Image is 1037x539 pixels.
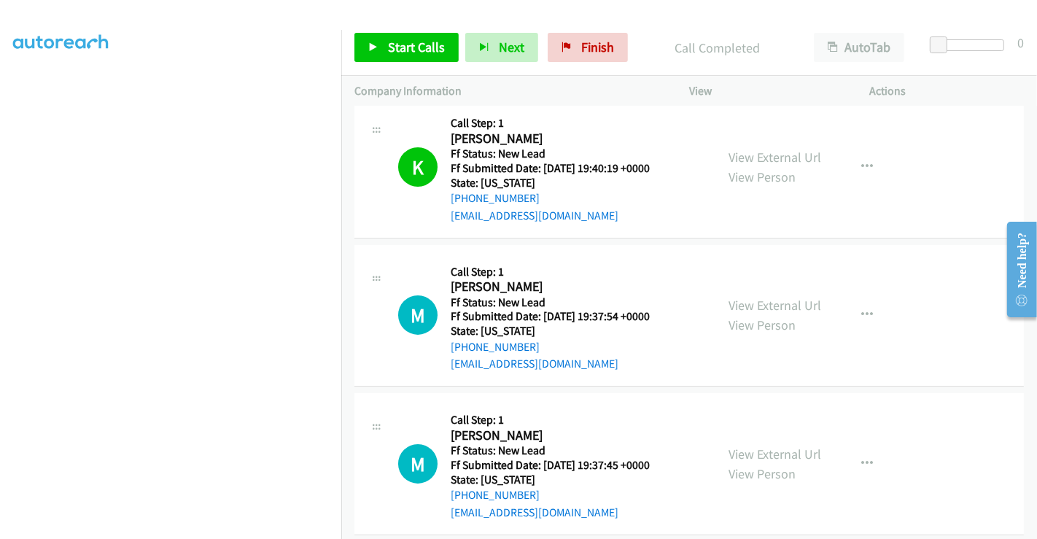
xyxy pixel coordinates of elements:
[451,131,668,147] h2: [PERSON_NAME]
[451,209,618,222] a: [EMAIL_ADDRESS][DOMAIN_NAME]
[451,176,668,190] h5: State: [US_STATE]
[1017,33,1024,53] div: 0
[451,147,668,161] h5: Ff Status: New Lead
[398,147,438,187] h1: K
[648,38,788,58] p: Call Completed
[729,149,821,166] a: View External Url
[814,33,904,62] button: AutoTab
[870,82,1025,100] p: Actions
[451,340,540,354] a: [PHONE_NUMBER]
[451,116,668,131] h5: Call Step: 1
[354,33,459,62] a: Start Calls
[729,297,821,314] a: View External Url
[398,295,438,335] div: The call is yet to be attempted
[451,443,668,458] h5: Ff Status: New Lead
[729,317,796,333] a: View Person
[548,33,628,62] a: Finish
[451,324,668,338] h5: State: [US_STATE]
[398,295,438,335] h1: M
[729,446,821,462] a: View External Url
[451,505,618,519] a: [EMAIL_ADDRESS][DOMAIN_NAME]
[388,39,445,55] span: Start Calls
[451,309,668,324] h5: Ff Submitted Date: [DATE] 19:37:54 +0000
[398,444,438,484] div: The call is yet to be attempted
[689,82,844,100] p: View
[451,191,540,205] a: [PHONE_NUMBER]
[729,168,796,185] a: View Person
[451,413,668,427] h5: Call Step: 1
[499,39,524,55] span: Next
[581,39,614,55] span: Finish
[451,265,668,279] h5: Call Step: 1
[729,465,796,482] a: View Person
[451,161,668,176] h5: Ff Submitted Date: [DATE] 19:40:19 +0000
[451,279,668,295] h2: [PERSON_NAME]
[451,458,668,473] h5: Ff Submitted Date: [DATE] 19:37:45 +0000
[465,33,538,62] button: Next
[451,357,618,371] a: [EMAIL_ADDRESS][DOMAIN_NAME]
[451,427,668,444] h2: [PERSON_NAME]
[937,39,1004,51] div: Delay between calls (in seconds)
[451,473,668,487] h5: State: [US_STATE]
[995,212,1037,327] iframe: Resource Center
[398,444,438,484] h1: M
[451,295,668,310] h5: Ff Status: New Lead
[354,82,663,100] p: Company Information
[451,488,540,502] a: [PHONE_NUMBER]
